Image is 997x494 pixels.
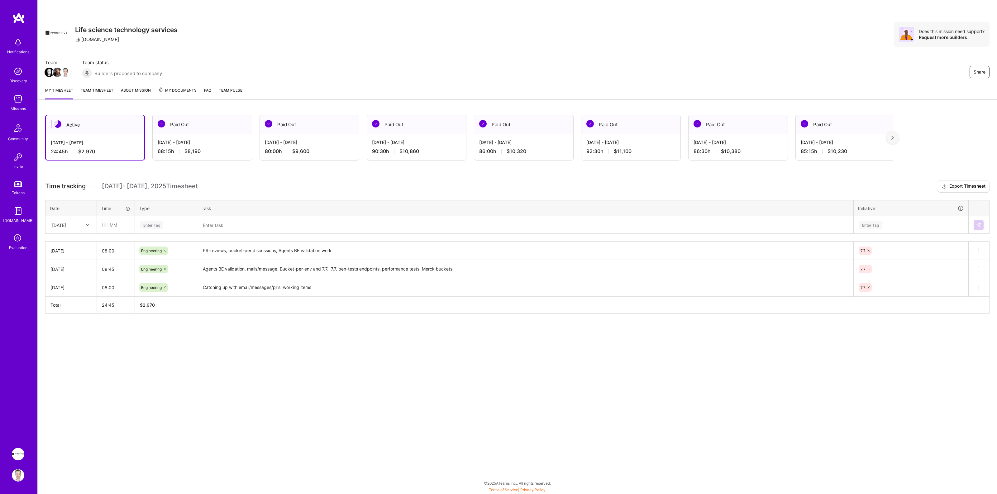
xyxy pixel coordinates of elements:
a: Terms of Service [489,487,518,492]
img: Paid Out [694,120,701,127]
img: Paid Out [586,120,594,127]
span: 7.7 [861,285,866,290]
a: My timesheet [45,87,73,99]
a: Team Member Avatar [45,67,53,78]
a: User Avatar [10,469,26,482]
img: Apprentice: Life science technology services [12,448,24,460]
a: Team Pulse [219,87,242,99]
div: [DATE] - [DATE] [694,139,783,146]
textarea: Agents BE validation, mails/message, Bucket-per-env and 7.7., 7.7. pen-tests endpoints, performan... [198,261,853,278]
i: icon CompanyGray [75,37,80,42]
img: Paid Out [372,120,379,127]
div: Active [46,115,144,134]
span: Team [45,59,69,66]
div: [DOMAIN_NAME] [75,36,119,43]
h3: Life science technology services [75,26,178,34]
div: 86:00 h [479,148,568,155]
input: HH:MM [97,279,135,296]
div: [DATE] - [DATE] [479,139,568,146]
img: Team Member Avatar [45,68,54,77]
th: Date [45,200,97,216]
div: Evaluation [9,244,27,251]
img: right [891,136,894,140]
div: [DATE] - [DATE] [586,139,675,146]
a: Team timesheet [81,87,113,99]
div: 80:00 h [265,148,354,155]
div: © 2025 ATeams Inc., All rights reserved. [37,475,997,491]
i: icon Chevron [86,223,89,227]
span: Engineering [141,285,162,290]
span: $9,600 [292,148,309,155]
div: Initiative [858,205,964,212]
input: HH:MM [97,242,135,259]
div: Missions [11,105,26,112]
div: Paid Out [689,115,788,134]
div: Does this mission need support? [919,28,985,34]
span: $ 2,970 [140,302,155,308]
div: Paid Out [153,115,252,134]
div: Paid Out [260,115,359,134]
span: 7.7 [861,267,866,271]
span: $11,100 [614,148,632,155]
img: Paid Out [265,120,272,127]
span: $10,860 [399,148,419,155]
textarea: PR-reviews, bucket-per discussions, Agents BE validation work [198,242,853,259]
div: 68:15 h [158,148,247,155]
span: $2,970 [78,148,95,155]
img: teamwork [12,93,24,105]
div: [DATE] [50,284,92,291]
div: Enter Tag [140,220,163,230]
button: Share [970,66,990,78]
img: User Avatar [12,469,24,482]
th: 24:45 [97,297,135,314]
img: Paid Out [801,120,808,127]
span: Share [974,69,985,75]
div: [DOMAIN_NAME] [3,217,33,224]
div: Time [101,205,130,212]
img: Team Member Avatar [53,68,62,77]
a: Team Member Avatar [61,67,69,78]
div: Paid Out [796,115,895,134]
a: Privacy Policy [520,487,546,492]
div: [DATE] [50,247,92,254]
div: Request more builders [919,34,985,40]
div: [DATE] [52,222,66,228]
span: $8,190 [184,148,201,155]
div: Paid Out [367,115,466,134]
textarea: Catching up with email/messages/pr's, working items [198,279,853,296]
img: Company Logo [45,22,68,44]
div: [DATE] - [DATE] [51,139,139,146]
div: [DATE] [50,266,92,272]
div: 85:15 h [801,148,890,155]
span: $10,380 [721,148,741,155]
span: Time tracking [45,182,86,190]
input: HH:MM [97,261,135,277]
span: [DATE] - [DATE] , 2025 Timesheet [102,182,198,190]
div: 90:30 h [372,148,461,155]
img: Active [54,120,61,128]
div: Tokens [12,189,25,196]
a: FAQ [204,87,211,99]
a: About Mission [121,87,151,99]
th: Task [197,200,854,216]
i: icon Download [942,183,947,190]
th: Type [135,200,197,216]
img: Paid Out [158,120,165,127]
span: Team Pulse [219,88,242,93]
img: guide book [12,205,24,217]
span: 7.7 [861,248,866,253]
img: Invite [12,151,24,163]
input: HH:MM [97,217,134,233]
div: [DATE] - [DATE] [801,139,890,146]
img: Community [11,121,26,136]
div: 92:30 h [586,148,675,155]
div: 24:45 h [51,148,139,155]
div: Community [8,136,28,142]
span: $10,320 [507,148,526,155]
a: Team Member Avatar [53,67,61,78]
img: Paid Out [479,120,487,127]
div: 86:30 h [694,148,783,155]
span: Engineering [141,248,162,253]
img: bell [12,36,24,49]
a: My Documents [158,87,197,99]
